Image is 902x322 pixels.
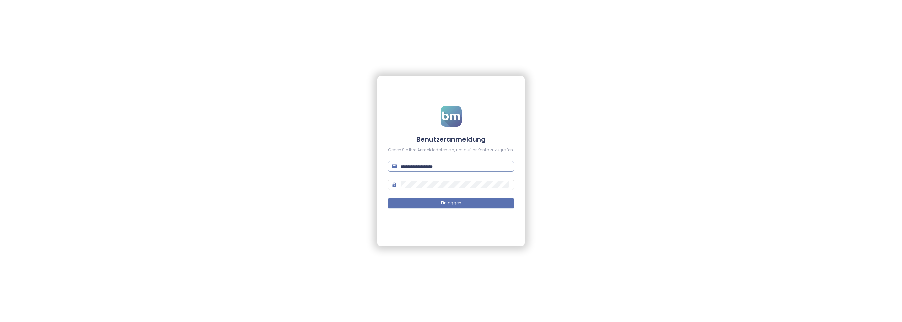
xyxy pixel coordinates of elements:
img: logo [441,106,462,127]
h4: Benutzeranmeldung [388,135,514,144]
button: Einloggen [388,198,514,208]
span: mail [392,164,397,169]
span: Einloggen [441,200,461,206]
span: lock [392,182,397,187]
div: Geben Sie Ihre Anmeldedaten ein, um auf Ihr Konto zuzugreifen. [388,147,514,153]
